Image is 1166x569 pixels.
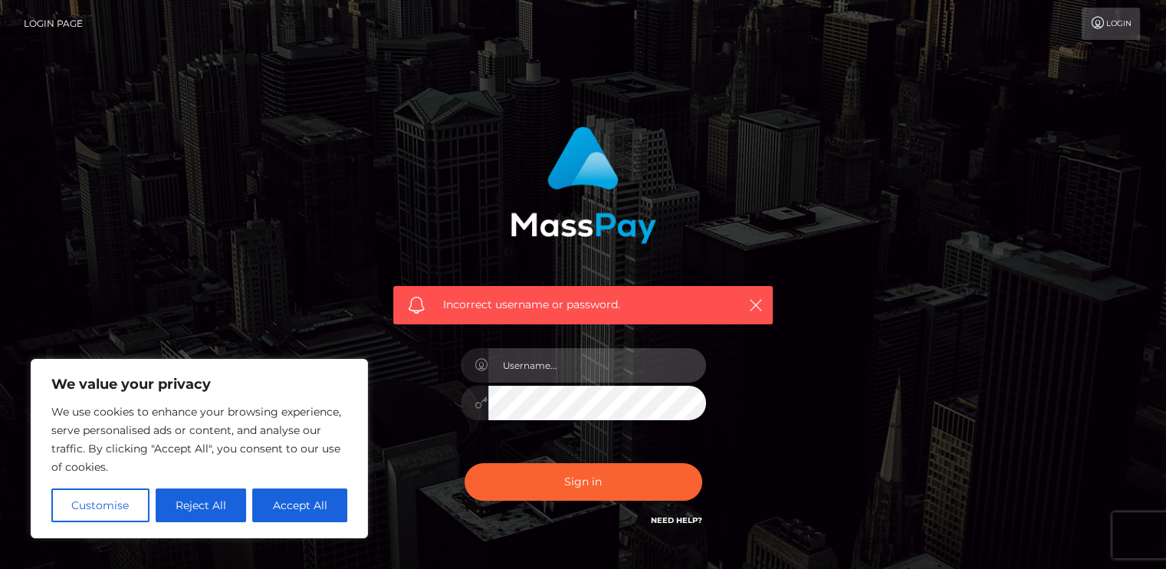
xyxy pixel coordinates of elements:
input: Username... [488,348,706,383]
p: We use cookies to enhance your browsing experience, serve personalised ads or content, and analys... [51,403,347,476]
button: Accept All [252,488,347,522]
span: Incorrect username or password. [443,297,723,313]
a: Need Help? [651,515,702,525]
a: Login Page [24,8,83,40]
p: We value your privacy [51,375,347,393]
a: Login [1082,8,1140,40]
button: Customise [51,488,149,522]
button: Reject All [156,488,247,522]
img: MassPay Login [511,127,656,244]
button: Sign in [465,463,702,501]
div: We value your privacy [31,359,368,538]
